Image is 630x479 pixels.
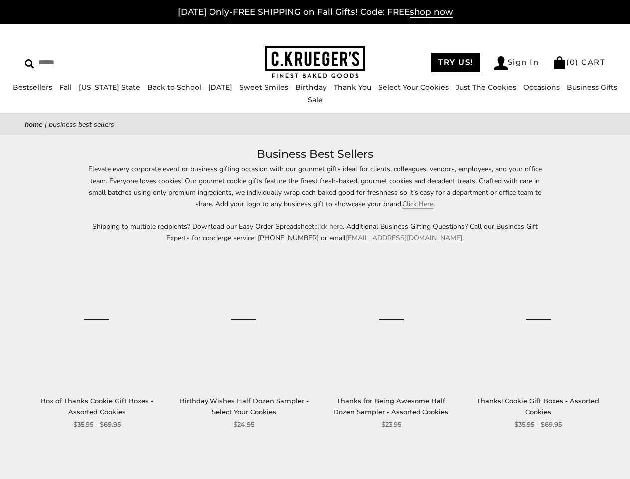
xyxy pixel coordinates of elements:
[147,83,201,92] a: Back to School
[523,83,560,92] a: Occasions
[346,233,462,242] a: [EMAIL_ADDRESS][DOMAIN_NAME]
[410,7,453,18] span: shop now
[25,120,43,129] a: Home
[295,83,327,92] a: Birthday
[13,83,52,92] a: Bestsellers
[25,59,34,69] img: Search
[553,56,566,69] img: Bag
[25,55,158,70] input: Search
[233,419,254,430] span: $24.95
[381,419,401,430] span: $23.95
[308,95,323,104] a: Sale
[378,83,449,92] a: Select Your Cookies
[41,397,153,415] a: Box of Thanks Cookie Gift Boxes - Assorted Cookies
[208,83,232,92] a: [DATE]
[514,419,562,430] span: $35.95 - $69.95
[178,7,453,18] a: [DATE] Only-FREE SHIPPING on Fall Gifts! Code: FREEshop now
[40,145,590,163] h1: Business Best Sellers
[553,57,605,67] a: (0) CART
[180,397,309,415] a: Birthday Wishes Half Dozen Sampler - Select Your Cookies
[431,53,480,72] a: TRY US!
[494,56,508,70] img: Account
[45,120,47,129] span: |
[402,199,433,209] a: Click Here
[494,56,539,70] a: Sign In
[265,46,365,79] img: C.KRUEGER'S
[31,253,163,386] a: Box of Thanks Cookie Gift Boxes - Assorted Cookies
[79,83,140,92] a: [US_STATE] State
[178,253,310,386] a: Birthday Wishes Half Dozen Sampler - Select Your Cookies
[25,119,605,130] nav: breadcrumbs
[333,397,448,415] a: Thanks for Being Awesome Half Dozen Sampler - Assorted Cookies
[456,83,516,92] a: Just The Cookies
[334,83,371,92] a: Thank You
[314,222,343,231] a: click here
[477,397,599,415] a: Thanks! Cookie Gift Boxes - Assorted Cookies
[49,120,114,129] span: Business Best Sellers
[59,83,72,92] a: Fall
[73,419,121,430] span: $35.95 - $69.95
[570,57,576,67] span: 0
[86,221,545,243] p: Shipping to multiple recipients? Download our Easy Order Spreadsheet . Additional Business Giftin...
[86,163,545,209] p: Elevate every corporate event or business gifting occasion with our gourmet gifts ideal for clien...
[472,253,604,386] a: Thanks! Cookie Gift Boxes - Assorted Cookies
[567,83,617,92] a: Business Gifts
[239,83,288,92] a: Sweet Smiles
[325,253,457,386] a: Thanks for Being Awesome Half Dozen Sampler - Assorted Cookies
